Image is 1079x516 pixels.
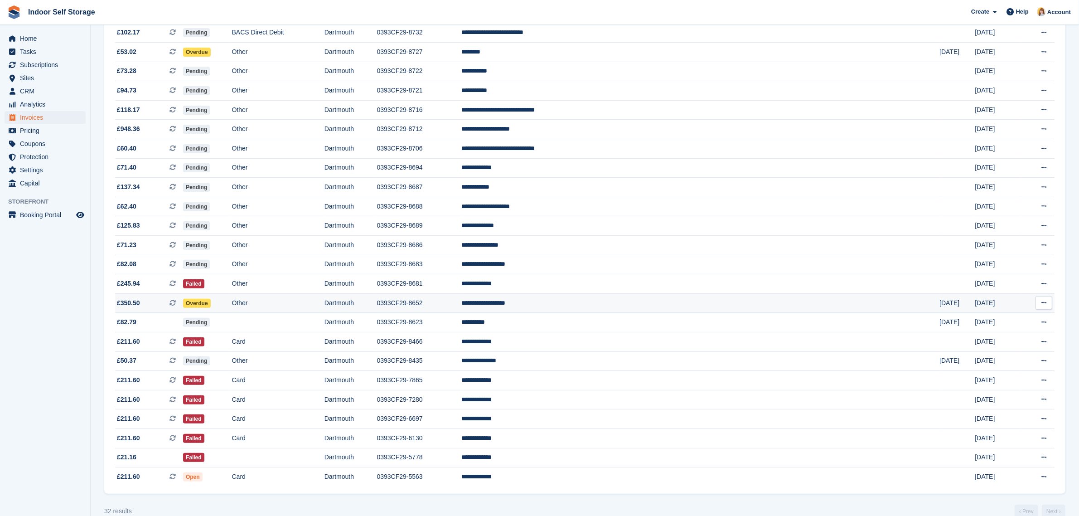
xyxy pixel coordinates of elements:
a: menu [5,124,86,137]
span: Overdue [183,299,211,308]
td: 0393CF29-8623 [377,313,462,332]
td: Dartmouth [324,197,377,216]
td: Dartmouth [324,23,377,43]
span: Pricing [20,124,74,137]
span: Analytics [20,98,74,111]
span: Pending [183,67,210,76]
td: Card [232,428,324,448]
a: menu [5,72,86,84]
a: menu [5,137,86,150]
img: stora-icon-8386f47178a22dfd0bd8f6a31ec36ba5ce8667c1dd55bd0f319d3a0aa187defe.svg [7,5,21,19]
td: 0393CF29-8694 [377,158,462,178]
td: 0393CF29-5778 [377,448,462,467]
span: Pending [183,260,210,269]
span: £245.94 [117,279,140,288]
span: Pending [183,221,210,230]
span: £137.34 [117,182,140,192]
td: Other [232,158,324,178]
td: [DATE] [975,293,1021,313]
span: £125.83 [117,221,140,230]
a: menu [5,209,86,221]
span: Pending [183,202,210,211]
td: 0393CF29-6697 [377,409,462,429]
span: Capital [20,177,74,190]
span: £102.17 [117,28,140,37]
span: £118.17 [117,105,140,115]
td: 0393CF29-8712 [377,120,462,139]
td: Card [232,467,324,487]
td: [DATE] [975,313,1021,332]
td: Dartmouth [324,62,377,81]
td: 0393CF29-8686 [377,235,462,255]
span: Pending [183,28,210,37]
td: Other [232,235,324,255]
span: Home [20,32,74,45]
span: Tasks [20,45,74,58]
span: £60.40 [117,144,136,153]
td: Other [232,139,324,159]
a: Preview store [75,209,86,220]
td: Other [232,81,324,101]
td: Card [232,409,324,429]
td: [DATE] [975,428,1021,448]
span: Pending [183,318,210,327]
span: Failed [183,337,204,346]
td: Dartmouth [324,371,377,390]
span: Pending [183,241,210,250]
td: Other [232,255,324,274]
td: [DATE] [975,448,1021,467]
td: Other [232,178,324,197]
span: Help [1016,7,1029,16]
div: 32 results [104,506,132,516]
td: [DATE] [975,62,1021,81]
span: Failed [183,414,204,424]
td: [DATE] [939,43,975,62]
span: Protection [20,151,74,163]
td: Other [232,100,324,120]
td: Other [232,120,324,139]
span: £211.60 [117,472,140,482]
td: Dartmouth [324,313,377,332]
a: menu [5,111,86,124]
span: Account [1047,8,1071,17]
td: [DATE] [975,43,1021,62]
td: [DATE] [975,390,1021,409]
span: Failed [183,434,204,443]
span: £948.36 [117,124,140,134]
td: Dartmouth [324,332,377,351]
span: £211.60 [117,433,140,443]
td: [DATE] [975,178,1021,197]
span: £71.23 [117,240,136,250]
td: Other [232,216,324,236]
td: Other [232,197,324,216]
td: [DATE] [975,255,1021,274]
td: 0393CF29-8681 [377,274,462,294]
td: [DATE] [975,351,1021,371]
span: Open [183,472,203,482]
a: menu [5,98,86,111]
td: 0393CF29-8732 [377,23,462,43]
td: Dartmouth [324,81,377,101]
td: 0393CF29-5563 [377,467,462,487]
span: £211.60 [117,375,140,385]
span: CRM [20,85,74,97]
td: Dartmouth [324,390,377,409]
span: £53.02 [117,47,136,57]
td: Dartmouth [324,467,377,487]
a: Indoor Self Storage [24,5,99,19]
span: Invoices [20,111,74,124]
td: Other [232,274,324,294]
span: £21.16 [117,453,136,462]
td: Other [232,293,324,313]
td: [DATE] [975,197,1021,216]
a: menu [5,58,86,71]
span: £211.60 [117,337,140,346]
span: £211.60 [117,414,140,424]
td: 0393CF29-8721 [377,81,462,101]
span: £73.28 [117,66,136,76]
td: Dartmouth [324,409,377,429]
span: Failed [183,376,204,385]
span: £71.40 [117,163,136,172]
td: Dartmouth [324,255,377,274]
td: 0393CF29-8688 [377,197,462,216]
